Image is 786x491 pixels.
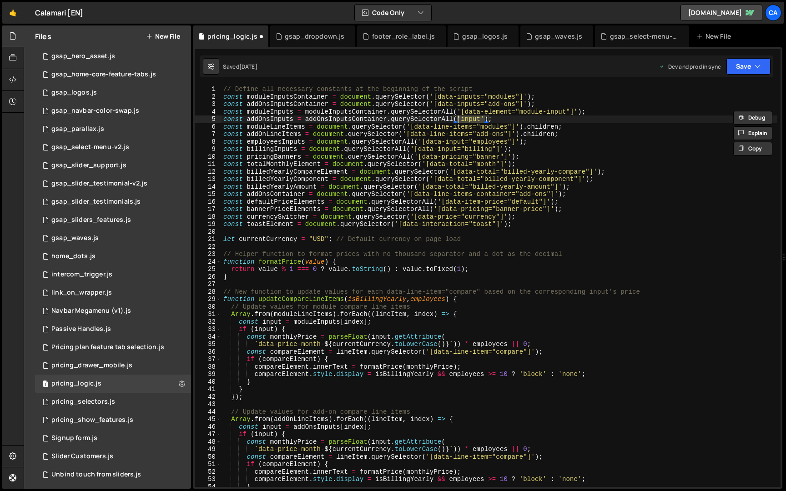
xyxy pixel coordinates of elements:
[51,343,164,351] div: Pricing plan feature tab selection.js
[765,5,781,21] a: Ca
[195,281,222,288] div: 27
[195,266,222,273] div: 25
[35,47,191,65] div: 2818/15677.js
[195,168,222,176] div: 12
[195,446,222,453] div: 49
[35,356,191,375] div: 2818/23731.js
[195,333,222,341] div: 34
[195,296,222,303] div: 29
[195,356,222,363] div: 37
[35,466,191,484] div: 2818/5784.js
[51,252,96,261] div: home_dots.js
[195,401,222,408] div: 43
[355,5,431,21] button: Code Only
[195,190,222,198] div: 15
[51,416,133,424] div: pricing_show_features.js
[35,229,191,247] div: 2818/13763.js
[195,393,222,401] div: 42
[535,32,582,41] div: gsap_waves.js
[51,434,97,442] div: Signup form.js
[35,102,191,120] div: 2818/14186.js
[51,125,104,133] div: gsap_parallax.js
[51,180,147,188] div: gsap_slider_testimonial-v2.js
[372,32,435,41] div: footer_role_label.js
[239,63,257,70] div: [DATE]
[195,183,222,191] div: 14
[35,393,191,411] div: 2818/5803.js
[51,107,139,115] div: gsap_navbar-color-swap.js
[51,289,112,297] div: link_on_wrapper.js
[195,476,222,483] div: 53
[51,216,131,224] div: gsap_sliders_features.js
[195,311,222,318] div: 31
[51,70,156,79] div: gsap_home-core-feature-tabs.js
[195,363,222,371] div: 38
[35,338,191,356] div: 2818/5804.js
[195,228,222,236] div: 20
[462,32,508,41] div: gsap_logos.js
[51,52,115,60] div: gsap_hero_asset.js
[285,32,345,41] div: gsap_dropdown.js
[35,302,191,320] div: 2818/5783.js
[35,375,191,393] div: 2818/23730.js
[195,288,222,296] div: 28
[195,160,222,168] div: 11
[195,243,222,251] div: 22
[51,89,97,97] div: gsap_logos.js
[195,408,222,416] div: 44
[195,438,222,446] div: 48
[195,371,222,378] div: 39
[195,341,222,348] div: 35
[195,175,222,183] div: 13
[35,447,191,466] div: 2818/5800.js
[195,205,222,213] div: 17
[733,126,772,140] button: Explain
[35,65,191,84] div: 2818/20132.js
[195,123,222,131] div: 6
[35,120,191,138] div: 2818/14189.js
[195,326,222,333] div: 33
[35,156,191,175] div: 2818/15667.js
[696,32,735,41] div: New File
[35,7,83,18] div: Calamari [EN]
[51,234,99,242] div: gsap_waves.js
[51,198,141,206] div: gsap_slider_testimonials.js
[2,2,24,24] a: 🤙
[195,198,222,206] div: 16
[195,318,222,326] div: 32
[35,138,191,156] div: 2818/13764.js
[659,63,721,70] div: Dev and prod in sync
[610,32,678,41] div: gsap_select-menu-v2.js
[146,33,180,40] button: New File
[51,471,141,479] div: Unbind touch from sliders.js
[195,108,222,116] div: 4
[51,307,131,315] div: Navbar Megamenu (v1).js
[195,483,222,491] div: 54
[51,271,112,279] div: intercom_trigger.js
[195,258,222,266] div: 24
[195,431,222,438] div: 47
[195,378,222,386] div: 40
[195,145,222,153] div: 9
[195,453,222,461] div: 50
[35,31,51,41] h2: Files
[35,320,191,338] div: 2818/5782.js
[195,468,222,476] div: 52
[195,235,222,243] div: 21
[195,115,222,123] div: 5
[195,100,222,108] div: 3
[195,416,222,423] div: 45
[51,380,101,388] div: pricing_logic.js
[35,84,191,102] div: 2818/14220.js
[195,153,222,161] div: 10
[195,273,222,281] div: 26
[207,32,257,41] div: pricing_logic.js
[51,161,126,170] div: gsap_slider_support.js
[51,325,111,333] div: Passive Handles.js
[43,381,48,388] span: 1
[51,452,113,461] div: Slider Customers.js
[223,63,257,70] div: Saved
[51,398,115,406] div: pricing_selectors.js
[35,247,191,266] div: 2818/34279.js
